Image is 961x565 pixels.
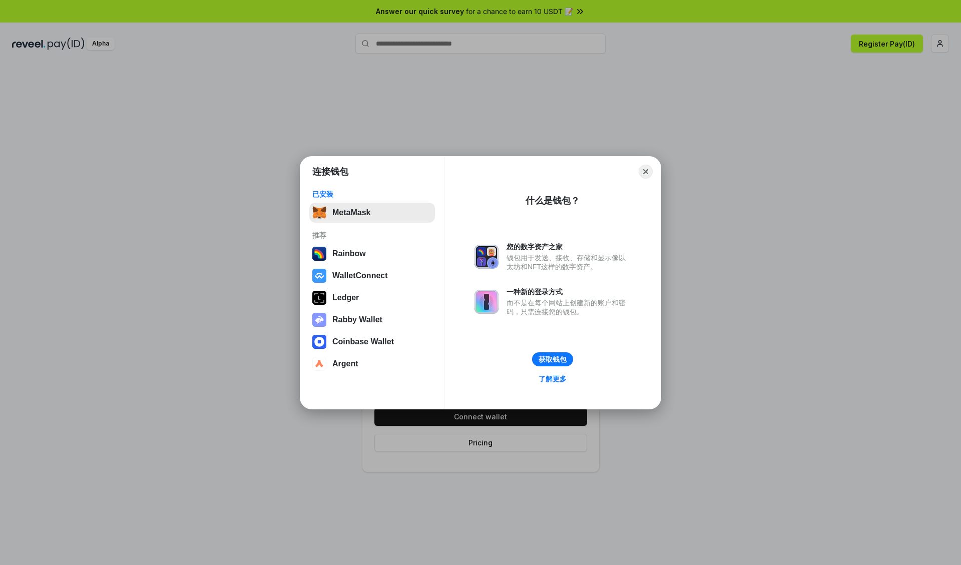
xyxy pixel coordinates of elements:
[312,206,326,220] img: svg+xml,%3Csvg%20fill%3D%22none%22%20height%3D%2233%22%20viewBox%3D%220%200%2035%2033%22%20width%...
[539,374,567,383] div: 了解更多
[507,298,631,316] div: 而不是在每个网站上创建新的账户和密码，只需连接您的钱包。
[309,332,435,352] button: Coinbase Wallet
[474,245,499,269] img: svg+xml,%3Csvg%20xmlns%3D%22http%3A%2F%2Fwww.w3.org%2F2000%2Fsvg%22%20fill%3D%22none%22%20viewBox...
[539,355,567,364] div: 获取钱包
[507,253,631,271] div: 钱包用于发送、接收、存储和显示像以太坊和NFT这样的数字资产。
[309,203,435,223] button: MetaMask
[474,290,499,314] img: svg+xml,%3Csvg%20xmlns%3D%22http%3A%2F%2Fwww.w3.org%2F2000%2Fsvg%22%20fill%3D%22none%22%20viewBox...
[312,231,432,240] div: 推荐
[309,266,435,286] button: WalletConnect
[312,190,432,199] div: 已安装
[312,313,326,327] img: svg+xml,%3Csvg%20xmlns%3D%22http%3A%2F%2Fwww.w3.org%2F2000%2Fsvg%22%20fill%3D%22none%22%20viewBox...
[332,315,382,324] div: Rabby Wallet
[332,293,359,302] div: Ledger
[507,242,631,251] div: 您的数字资产之家
[309,288,435,308] button: Ledger
[312,291,326,305] img: svg+xml,%3Csvg%20xmlns%3D%22http%3A%2F%2Fwww.w3.org%2F2000%2Fsvg%22%20width%3D%2228%22%20height%3...
[332,249,366,258] div: Rainbow
[532,352,573,366] button: 获取钱包
[309,354,435,374] button: Argent
[312,166,348,178] h1: 连接钱包
[332,271,388,280] div: WalletConnect
[312,247,326,261] img: svg+xml,%3Csvg%20width%3D%22120%22%20height%3D%22120%22%20viewBox%3D%220%200%20120%20120%22%20fil...
[312,357,326,371] img: svg+xml,%3Csvg%20width%3D%2228%22%20height%3D%2228%22%20viewBox%3D%220%200%2028%2028%22%20fill%3D...
[332,208,370,217] div: MetaMask
[312,335,326,349] img: svg+xml,%3Csvg%20width%3D%2228%22%20height%3D%2228%22%20viewBox%3D%220%200%2028%2028%22%20fill%3D...
[639,165,653,179] button: Close
[507,287,631,296] div: 一种新的登录方式
[309,244,435,264] button: Rainbow
[309,310,435,330] button: Rabby Wallet
[312,269,326,283] img: svg+xml,%3Csvg%20width%3D%2228%22%20height%3D%2228%22%20viewBox%3D%220%200%2028%2028%22%20fill%3D...
[332,337,394,346] div: Coinbase Wallet
[526,195,580,207] div: 什么是钱包？
[533,372,573,385] a: 了解更多
[332,359,358,368] div: Argent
